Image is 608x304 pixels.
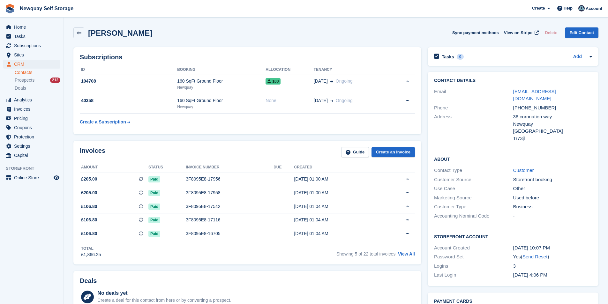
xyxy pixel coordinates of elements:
[186,189,274,196] div: 3F8095E8-17958
[294,176,381,182] div: [DATE] 01:00 AM
[14,105,52,114] span: Invoices
[14,142,52,151] span: Settings
[3,23,60,32] a: menu
[3,105,60,114] a: menu
[3,32,60,41] a: menu
[341,147,369,158] a: Guide
[513,104,592,112] div: [PHONE_NUMBER]
[266,97,313,104] div: None
[336,78,353,84] span: Ongoing
[513,194,592,202] div: Used before
[3,151,60,160] a: menu
[14,114,52,123] span: Pricing
[80,162,148,173] th: Amount
[50,78,60,83] div: 212
[80,277,97,285] h2: Deals
[434,88,513,102] div: Email
[294,162,381,173] th: Created
[513,253,592,261] div: Yes
[573,53,582,61] a: Add
[266,65,313,75] th: Allocation
[442,54,454,60] h2: Tasks
[15,85,26,91] span: Deals
[15,85,60,92] a: Deals
[521,254,549,259] span: ( )
[314,65,389,75] th: Tenancy
[14,173,52,182] span: Online Store
[513,167,534,173] a: Customer
[80,65,177,75] th: ID
[372,147,415,158] a: Create an Invoice
[513,272,547,278] time: 2024-05-12 15:06:49 UTC
[15,70,60,76] a: Contacts
[3,50,60,59] a: menu
[294,189,381,196] div: [DATE] 01:00 AM
[15,77,60,84] a: Prospects 212
[97,297,231,304] div: Create a deal for this contact from here or by converting a prospect.
[294,230,381,237] div: [DATE] 01:04 AM
[434,271,513,279] div: Last Login
[434,176,513,183] div: Customer Source
[14,41,52,50] span: Subscriptions
[81,217,97,223] span: £106.80
[513,176,592,183] div: Storefront booking
[14,60,52,69] span: CRM
[81,189,97,196] span: £205.00
[513,135,592,142] div: Tr73jl
[177,97,266,104] div: 160 SqFt Ground Floor
[3,114,60,123] a: menu
[53,174,60,182] a: Preview store
[148,162,186,173] th: Status
[177,65,266,75] th: Booking
[177,85,266,90] div: Newquay
[5,4,15,13] img: stora-icon-8386f47178a22dfd0bd8f6a31ec36ba5ce8667c1dd55bd0f319d3a0aa187defe.svg
[88,29,152,37] h2: [PERSON_NAME]
[501,27,540,38] a: View on Stripe
[336,251,395,256] span: Showing 5 of 22 total invoices
[434,167,513,174] div: Contact Type
[586,5,602,12] span: Account
[186,230,274,237] div: 3F8095E8-16705
[434,194,513,202] div: Marketing Source
[504,30,532,36] span: View on Stripe
[14,32,52,41] span: Tasks
[14,132,52,141] span: Protection
[14,23,52,32] span: Home
[564,5,573,11] span: Help
[434,212,513,220] div: Accounting Nominal Code
[3,173,60,182] a: menu
[14,50,52,59] span: Sites
[3,41,60,50] a: menu
[434,203,513,211] div: Customer Type
[81,203,97,210] span: £106.80
[80,78,177,85] div: 104708
[81,246,101,251] div: Total
[81,251,101,258] div: £1,866.25
[186,176,274,182] div: 3F8095E8-17956
[97,289,231,297] div: No deals yet
[274,162,294,173] th: Due
[565,27,598,38] a: Edit Contact
[6,165,64,172] span: Storefront
[186,217,274,223] div: 3F8095E8-17116
[80,116,130,128] a: Create a Subscription
[3,123,60,132] a: menu
[266,78,281,85] span: 100
[434,185,513,192] div: Use Case
[513,203,592,211] div: Business
[3,95,60,104] a: menu
[177,104,266,110] div: Newquay
[14,95,52,104] span: Analytics
[434,156,592,162] h2: About
[148,217,160,223] span: Paid
[513,263,592,270] div: 3
[80,54,415,61] h2: Subscriptions
[314,97,328,104] span: [DATE]
[522,254,547,259] a: Send Reset
[434,299,592,304] h2: Payment cards
[434,104,513,112] div: Phone
[81,176,97,182] span: £205.00
[513,185,592,192] div: Other
[3,60,60,69] a: menu
[3,142,60,151] a: menu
